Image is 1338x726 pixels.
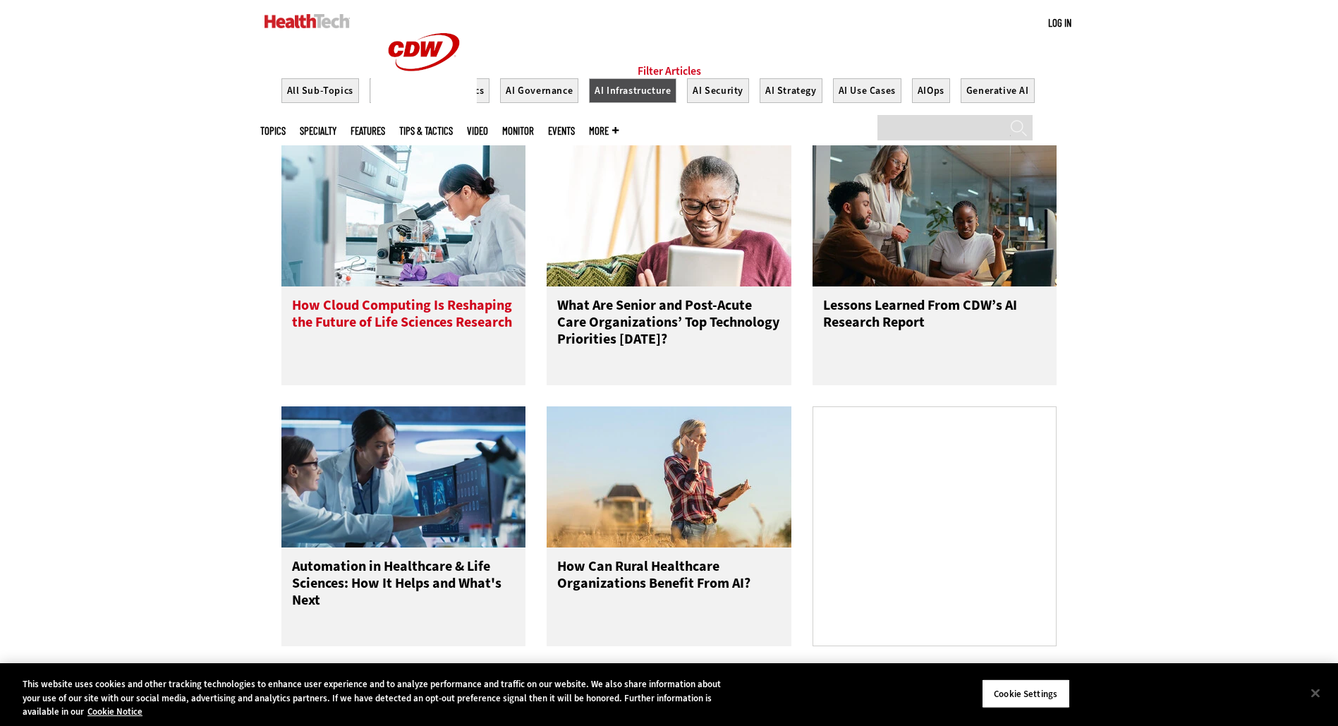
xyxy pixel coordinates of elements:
[547,145,791,286] img: Older person using tablet
[87,706,142,718] a: More information about your privacy
[467,126,488,136] a: Video
[589,126,619,136] span: More
[547,406,791,547] img: Person in rural setting talking on phone
[264,14,350,28] img: Home
[548,126,575,136] a: Events
[813,145,1057,286] img: People reviewing research
[281,145,526,385] a: Person conducting research in lab How Cloud Computing Is Reshaping the Future of Life Sciences Re...
[982,679,1070,708] button: Cookie Settings
[399,126,453,136] a: Tips & Tactics
[1048,16,1071,30] div: User menu
[1048,16,1071,29] a: Log in
[300,126,336,136] span: Specialty
[260,126,286,136] span: Topics
[1300,677,1331,708] button: Close
[23,677,736,719] div: This website uses cookies and other tracking technologies to enhance user experience and to analy...
[281,406,526,646] a: medical researchers looks at images on a monitor in a lab Automation in Healthcare & Life Science...
[829,437,1040,613] iframe: advertisement
[823,297,1047,353] h3: Lessons Learned From CDW’s AI Research Report
[547,145,791,385] a: Older person using tablet What Are Senior and Post-Acute Care Organizations’ Top Technology Prior...
[502,126,534,136] a: MonITor
[371,93,477,108] a: CDW
[351,126,385,136] a: Features
[557,297,781,353] h3: What Are Senior and Post-Acute Care Organizations’ Top Technology Priorities [DATE]?
[292,558,516,615] h3: Automation in Healthcare & Life Sciences: How It Helps and What's Next
[557,558,781,615] h3: How Can Rural Healthcare Organizations Benefit From AI?
[547,406,791,646] a: Person in rural setting talking on phone How Can Rural Healthcare Organizations Benefit From AI?
[281,145,526,286] img: Person conducting research in lab
[281,406,526,547] img: medical researchers looks at images on a monitor in a lab
[292,297,516,353] h3: How Cloud Computing Is Reshaping the Future of Life Sciences Research
[813,145,1057,385] a: People reviewing research Lessons Learned From CDW’s AI Research Report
